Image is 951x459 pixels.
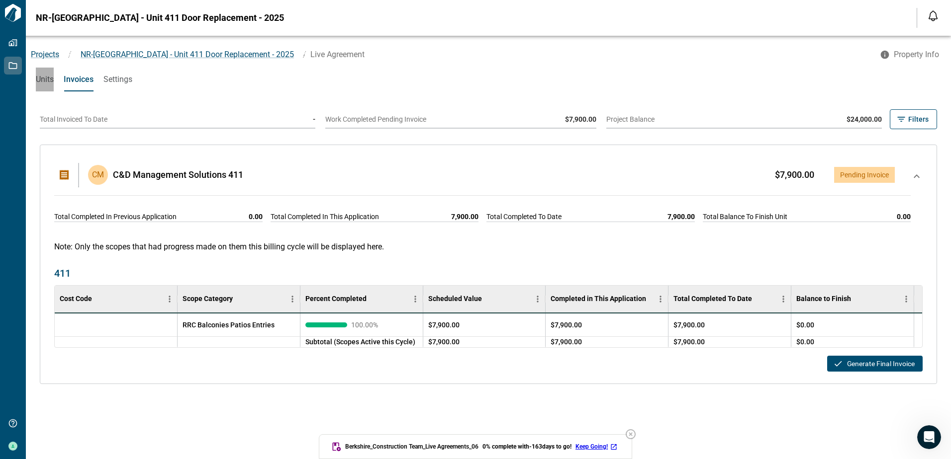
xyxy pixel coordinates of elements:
[271,212,379,222] span: Total Completed In This Application
[486,212,562,222] span: Total Completed To Date
[183,320,275,330] span: RRC Balconies Patios Entries
[551,320,582,330] span: $7,900.00
[310,50,365,59] span: Live Agreement
[54,242,923,251] p: Note: Only the scopes that had progress made on them this billing cycle will be displayed here.
[667,212,695,222] span: 7,900.00
[874,46,947,64] button: Property Info
[40,115,107,123] span: Total Invoiced To Date
[31,50,59,59] a: Projects
[673,320,705,330] span: $7,900.00
[752,292,766,306] button: Sort
[890,109,937,129] button: Filters
[899,292,914,306] button: Menu
[847,115,882,123] span: $24,000.00
[428,295,482,303] div: Scheduled Value
[840,171,889,179] span: Pending Invoice
[551,337,582,347] span: $7,900.00
[565,115,596,123] span: $7,900.00
[917,425,941,449] iframe: Intercom live chat
[345,443,478,451] span: Berkshire_Construction Team_Live Agreements_06
[668,285,791,313] div: Total Completed To Date
[606,115,655,123] span: Project Balance
[796,320,814,330] span: $0.00
[776,292,791,306] button: Menu
[36,75,54,84] span: Units
[673,295,752,303] div: Total Completed To Date
[113,170,243,180] span: C&D Management Solutions 411
[325,115,426,123] span: Work Completed Pending Invoice
[428,337,460,347] span: $7,900.00
[546,285,668,313] div: Completed in This Application
[183,295,233,303] div: Scope Category
[482,443,571,451] span: 0 % complete with -163 days to go!
[36,13,284,23] span: NR-[GEOGRAPHIC_DATA] - Unit 411 Door Replacement - 2025
[305,295,367,303] div: Percent Completed
[653,292,668,306] button: Menu
[673,337,705,347] span: $7,900.00
[423,285,546,313] div: Scheduled Value
[81,50,294,59] span: NR-[GEOGRAPHIC_DATA] - Unit 411 Door Replacement - 2025
[791,285,914,313] div: Balance to Finish
[796,295,851,303] div: Balance to Finish
[408,292,423,306] button: Menu
[351,321,381,328] span: 100.00 %
[249,212,263,222] span: 0.00
[575,443,620,451] a: Keep Going!
[162,292,177,306] button: Menu
[54,212,177,222] span: Total Completed In Previous Application
[26,68,951,91] div: base tabs
[313,115,315,123] span: -
[178,285,300,313] div: Scope Category
[92,169,104,181] p: CM
[908,114,929,124] span: Filters
[55,285,178,313] div: Cost Code
[26,49,874,61] nav: breadcrumb
[305,338,415,346] span: Subtotal (Scopes Active this Cycle)
[796,337,814,347] span: $0.00
[925,8,941,24] button: Open notification feed
[827,356,923,372] button: Generate Final Invoice
[428,320,460,330] span: $7,900.00
[54,267,923,279] span: 411
[530,292,545,306] button: Menu
[551,295,646,303] div: Completed in This Application
[775,170,814,180] span: $7,900.00
[894,50,939,60] span: Property Info
[451,212,478,222] span: 7,900.00
[64,75,94,84] span: Invoices
[703,212,787,222] span: Total Balance To Finish Unit
[300,285,423,313] div: Percent Completed
[50,153,927,232] div: CMC&D Management Solutions 411$7,900.00Pending InvoiceTotal Completed In Previous Application0.00...
[103,75,132,84] span: Settings
[60,295,92,303] div: Cost Code
[285,292,300,306] button: Menu
[897,212,911,222] span: 0.00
